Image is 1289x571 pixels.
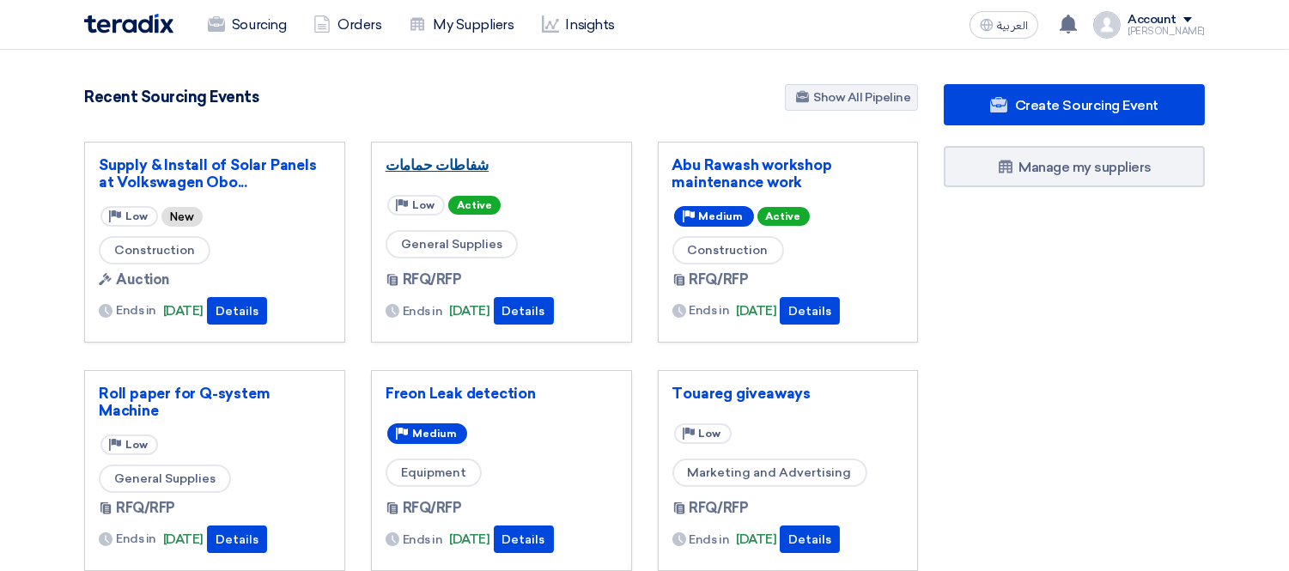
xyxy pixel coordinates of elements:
[448,196,501,215] span: Active
[163,530,204,550] span: [DATE]
[163,301,204,321] span: [DATE]
[1128,27,1205,36] div: [PERSON_NAME]
[84,88,258,106] h4: Recent Sourcing Events
[161,207,203,227] div: New
[699,210,744,222] span: Medium
[997,20,1028,32] span: العربية
[412,428,457,440] span: Medium
[780,297,840,325] button: Details
[125,439,148,451] span: Low
[403,270,462,290] span: RFQ/RFP
[300,6,395,44] a: Orders
[207,525,267,553] button: Details
[1015,97,1158,113] span: Create Sourcing Event
[1128,13,1177,27] div: Account
[690,531,730,549] span: Ends in
[116,301,156,319] span: Ends in
[116,270,169,290] span: Auction
[690,270,749,290] span: RFQ/RFP
[494,297,554,325] button: Details
[386,459,482,487] span: Equipment
[403,531,443,549] span: Ends in
[125,210,148,222] span: Low
[449,301,489,321] span: [DATE]
[757,207,810,226] span: Active
[494,525,554,553] button: Details
[99,385,331,419] a: Roll paper for Q-system Machine
[736,301,776,321] span: [DATE]
[99,465,231,493] span: General Supplies
[449,530,489,550] span: [DATE]
[403,498,462,519] span: RFQ/RFP
[99,156,331,191] a: Supply & Install of Solar Panels at Volkswagen Obo...
[395,6,527,44] a: My Suppliers
[690,301,730,319] span: Ends in
[672,385,904,402] a: Touareg giveaways
[780,525,840,553] button: Details
[99,236,210,264] span: Construction
[970,11,1038,39] button: العربية
[672,156,904,191] a: Abu Rawash workshop maintenance work
[672,459,867,487] span: Marketing and Advertising
[785,84,918,111] a: Show All Pipeline
[84,14,173,33] img: Teradix logo
[690,498,749,519] span: RFQ/RFP
[386,230,518,258] span: General Supplies
[672,236,784,264] span: Construction
[194,6,300,44] a: Sourcing
[528,6,629,44] a: Insights
[386,156,617,173] a: شفاطات حمامات
[403,302,443,320] span: Ends in
[1093,11,1121,39] img: profile_test.png
[116,530,156,548] span: Ends in
[699,428,721,440] span: Low
[386,385,617,402] a: Freon Leak detection
[207,297,267,325] button: Details
[116,498,175,519] span: RFQ/RFP
[412,199,435,211] span: Low
[736,530,776,550] span: [DATE]
[944,146,1205,187] a: Manage my suppliers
